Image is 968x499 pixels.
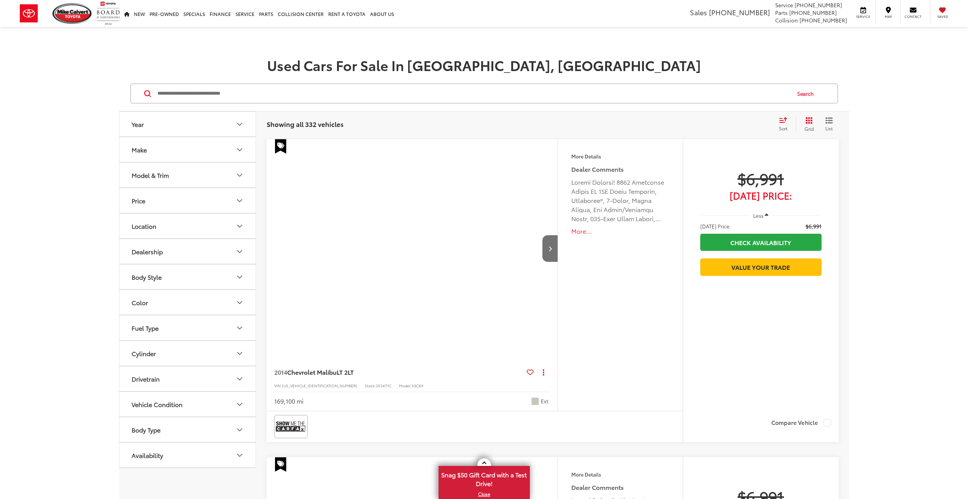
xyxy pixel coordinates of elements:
span: 2014 [274,368,287,376]
span: Less [753,212,763,219]
span: Sort [779,125,787,131]
button: Search [790,84,825,103]
span: [PHONE_NUMBER] [800,16,847,24]
span: $6,991 [700,169,822,188]
label: Compare Vehicle [771,419,831,426]
span: Special [275,139,286,154]
div: Body Style [132,273,162,280]
span: VIN: [274,383,282,388]
div: Drivetrain [235,374,244,383]
button: Fuel TypeFuel Type [119,315,256,340]
div: Year [235,120,244,129]
button: Less [749,209,772,222]
h4: More Details [571,154,669,159]
span: [DATE] Price: [700,222,731,230]
button: Actions [537,365,550,379]
h5: Dealer Comments [571,483,669,492]
button: Body TypeBody Type [119,417,256,442]
div: Fuel Type [132,324,159,331]
span: LT 2LT [337,368,354,376]
div: Fuel Type [235,323,244,333]
span: Special [275,457,286,472]
button: Model & TrimModel & Trim [119,163,256,187]
button: Next image [542,235,558,262]
div: Year [132,120,144,128]
span: 1GC69 [412,383,423,388]
input: Search by Make, Model, or Keyword [157,84,790,103]
span: Grid [804,125,814,132]
button: AvailabilityAvailability [119,443,256,467]
span: Chevrolet Malibu [287,368,337,376]
div: Drivetrain [132,375,160,382]
div: Dealership [235,247,244,256]
div: Availability [235,451,244,460]
div: Loremi Dolorsi! 8862 Ametconse Adipis EL 1SE Doeiu Temporin, Utlaboree®, 7-Dolor, Magna Aliqua, E... [571,177,669,223]
span: [PHONE_NUMBER] [709,7,770,17]
div: Body Style [235,272,244,282]
h4: More Details [571,472,669,477]
div: Model & Trim [132,171,169,179]
span: Service [775,1,793,9]
button: YearYear [119,112,256,136]
div: Cylinder [235,349,244,358]
button: Grid View [796,117,820,132]
button: PricePrice [119,188,256,213]
span: [US_VEHICLE_IDENTIFICATION_NUMBER] [282,383,357,388]
span: [PHONE_NUMBER] [795,1,842,9]
button: More... [571,227,669,236]
button: ColorColor [119,290,256,315]
span: Saved [934,14,951,19]
span: Model: [399,383,412,388]
div: Availability [132,451,163,459]
div: Color [132,299,148,306]
button: List View [820,117,839,132]
a: Value Your Trade [700,258,822,276]
div: Vehicle Condition [132,401,183,408]
span: $6,991 [806,222,822,230]
div: Color [235,298,244,307]
span: Map [880,14,896,19]
a: Check Availability [700,234,822,251]
div: Location [132,222,156,230]
span: Sales [690,7,707,17]
span: dropdown dots [543,369,544,375]
button: DrivetrainDrivetrain [119,366,256,391]
span: [PHONE_NUMBER] [789,9,837,16]
div: Dealership [132,248,163,255]
span: Showing all 332 vehicles [267,119,343,128]
span: Contact [904,14,922,19]
div: Price [235,196,244,205]
span: Parts [775,9,788,16]
span: Collision [775,16,798,24]
h5: Dealer Comments [571,165,669,174]
span: Service [855,14,872,19]
div: Make [132,146,147,153]
span: Champagne Silver Metallic [531,398,539,405]
span: Stock: [365,383,376,388]
div: Make [235,145,244,154]
div: Vehicle Condition [235,400,244,409]
span: Snag $50 Gift Card with a Test Drive! [439,467,529,490]
span: Ext. [541,398,550,405]
img: Mike Calvert Toyota [52,3,93,24]
div: 169,100 mi [274,397,304,406]
button: MakeMake [119,137,256,162]
span: [DATE] Price: [700,192,822,199]
div: Body Type [235,425,244,434]
button: LocationLocation [119,214,256,238]
span: 253471C [376,383,391,388]
button: DealershipDealership [119,239,256,264]
button: Select sort value [775,117,796,132]
button: Body StyleBody Style [119,265,256,289]
span: List [825,125,833,131]
div: Price [132,197,145,204]
div: Model & Trim [235,171,244,180]
img: View CARFAX report [276,417,306,437]
div: Cylinder [132,350,156,357]
a: 2014Chevrolet MalibuLT 2LT [274,368,524,376]
button: CylinderCylinder [119,341,256,366]
div: Body Type [132,426,161,433]
div: Location [235,222,244,231]
button: Vehicle ConditionVehicle Condition [119,392,256,417]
